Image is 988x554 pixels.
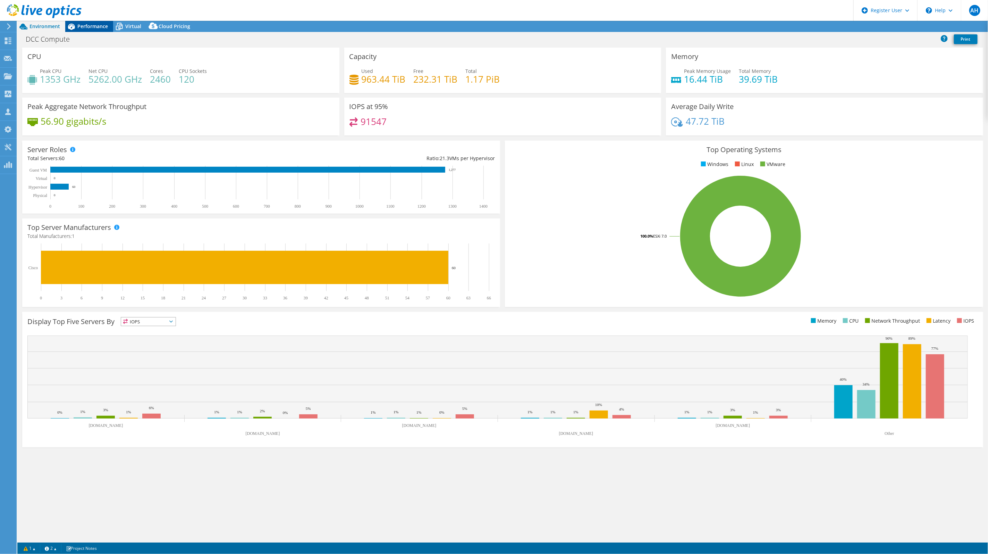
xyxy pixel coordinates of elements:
span: IOPS [121,317,176,326]
text: 1000 [355,204,364,209]
h4: 232.31 TiB [414,75,458,83]
h3: CPU [27,53,41,60]
text: 500 [202,204,208,209]
span: Cloud Pricing [159,23,190,30]
h3: IOPS at 95% [349,103,388,110]
text: 1% [573,410,579,414]
h4: 120 [179,75,207,83]
text: 6% [149,406,154,410]
li: CPU [841,317,859,325]
text: [DOMAIN_NAME] [402,423,437,428]
text: 1% [527,410,533,414]
text: 3% [730,408,735,412]
text: 10% [595,403,602,407]
text: 60 [72,185,76,189]
h4: 963.44 TiB [362,75,406,83]
text: 63 [466,296,471,300]
text: 40% [840,377,847,381]
text: 0 [54,193,56,197]
text: 1% [214,410,219,414]
span: Total [466,68,477,74]
span: Used [362,68,373,74]
text: 5% [462,406,467,411]
h3: Server Roles [27,146,67,154]
a: Project Notes [61,544,102,553]
text: 1% [80,410,85,414]
text: 77% [931,346,938,350]
li: Memory [809,317,837,325]
li: Linux [733,160,754,168]
text: 600 [233,204,239,209]
tspan: ESXi 7.0 [653,233,667,239]
text: Guest VM [29,168,47,173]
li: Windows [699,160,729,168]
text: 90% [886,336,893,340]
text: 1% [684,410,690,414]
span: Net CPU [88,68,108,74]
text: 18 [161,296,165,300]
text: 1% [237,410,242,414]
a: Print [954,34,978,44]
h4: 16.44 TiB [684,75,731,83]
h4: 2460 [150,75,171,83]
div: Total Servers: [27,155,261,162]
text: Other [885,431,894,436]
span: Free [414,68,424,74]
h4: 47.72 TiB [686,117,725,125]
text: 42 [324,296,328,300]
li: IOPS [955,317,974,325]
text: 34% [863,382,870,386]
tspan: 100.0% [640,233,653,239]
h4: 1.17 PiB [466,75,500,83]
h4: 1353 GHz [40,75,81,83]
text: Cisco [28,265,38,270]
text: Physical [33,193,47,198]
h4: 91547 [361,118,387,125]
span: Virtual [125,23,141,30]
text: 1300 [448,204,457,209]
div: Ratio: VMs per Hypervisor [261,155,495,162]
text: 200 [109,204,115,209]
span: 21.3 [440,155,449,162]
span: Cores [150,68,163,74]
text: 0 [49,204,51,209]
text: 800 [295,204,301,209]
text: 1% [707,410,712,414]
text: [DOMAIN_NAME] [89,423,123,428]
h3: Peak Aggregate Network Throughput [27,103,146,110]
text: 9 [101,296,103,300]
text: 12 [120,296,125,300]
text: 300 [140,204,146,209]
text: 36 [283,296,287,300]
h3: Top Operating Systems [510,146,978,154]
text: 66 [487,296,491,300]
text: 15 [141,296,145,300]
text: 0% [57,410,62,414]
text: 1% [550,410,556,414]
text: [DOMAIN_NAME] [559,431,593,436]
text: 45 [344,296,348,300]
text: Hypervisor [28,185,47,190]
text: 1100 [386,204,395,209]
text: 400 [171,204,177,209]
text: 89% [909,336,915,340]
text: 57 [426,296,430,300]
h3: Capacity [349,53,377,60]
text: [DOMAIN_NAME] [246,431,280,436]
span: Total Memory [739,68,771,74]
text: 5% [306,406,311,411]
text: 0% [439,410,445,414]
text: 3% [103,408,108,412]
span: AH [969,5,980,16]
text: 2% [260,409,265,413]
svg: \n [926,7,932,14]
text: 6 [81,296,83,300]
span: Environment [29,23,60,30]
text: 1% [416,410,422,414]
span: 60 [59,155,65,162]
text: 1% [753,410,758,414]
text: 1400 [479,204,488,209]
h4: 39.69 TiB [739,75,778,83]
text: 1% [126,410,131,414]
text: 60 [452,266,456,270]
